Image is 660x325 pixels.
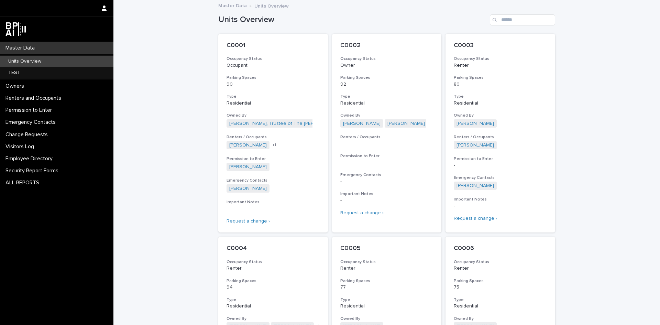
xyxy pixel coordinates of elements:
[227,63,320,68] p: Occupant
[3,95,67,101] p: Renters and Occupants
[227,82,320,87] p: 90
[454,63,547,68] p: Renter
[227,206,320,212] p: -
[340,100,433,106] p: Residential
[332,34,442,232] a: C0002Occupancy StatusOwnerParking Spaces92TypeResidentialOwned By[PERSON_NAME] [PERSON_NAME] Rent...
[340,297,433,303] h3: Type
[3,107,57,113] p: Permission to Enter
[454,297,547,303] h3: Type
[454,259,547,265] h3: Occupancy Status
[387,121,425,127] a: [PERSON_NAME]
[456,121,494,127] a: [PERSON_NAME]
[454,203,547,209] p: -
[272,143,276,147] span: + 1
[454,56,547,62] h3: Occupancy Status
[3,180,45,186] p: ALL REPORTS
[340,134,433,140] h3: Renters / Occupants
[254,2,289,9] p: Units Overview
[340,172,433,178] h3: Emergency Contacts
[3,58,47,64] p: Units Overview
[454,316,547,322] h3: Owned By
[340,284,433,290] p: 77
[227,278,320,284] h3: Parking Spaces
[454,94,547,99] h3: Type
[454,82,547,87] p: 80
[340,210,384,215] a: Request a change ›
[227,94,320,99] h3: Type
[490,14,555,25] input: Search
[454,197,547,202] h3: Important Notes
[454,163,547,169] p: -
[454,216,497,221] a: Request a change ›
[3,119,61,126] p: Emergency Contacts
[227,266,320,271] p: Renter
[227,219,270,224] a: Request a change ›
[454,175,547,181] h3: Emergency Contacts
[227,178,320,183] h3: Emergency Contacts
[340,179,433,185] p: -
[229,186,267,192] a: [PERSON_NAME]
[340,160,433,166] p: -
[454,134,547,140] h3: Renters / Occupants
[340,259,433,265] h3: Occupancy Status
[340,42,433,50] p: C0002
[227,303,320,309] p: Residential
[340,75,433,80] h3: Parking Spaces
[340,316,433,322] h3: Owned By
[229,164,267,170] a: [PERSON_NAME]
[340,191,433,197] h3: Important Notes
[227,297,320,303] h3: Type
[340,245,433,252] p: C0005
[5,22,26,36] img: dwgmcNfxSF6WIOOXiGgu
[229,121,409,127] a: [PERSON_NAME], Trustee of The [PERSON_NAME] Revocable Trust dated [DATE]
[454,113,547,118] h3: Owned By
[340,82,433,87] p: 92
[227,100,320,106] p: Residential
[218,1,247,9] a: Master Data
[227,56,320,62] h3: Occupancy Status
[229,142,267,148] a: [PERSON_NAME]
[227,245,320,252] p: C0004
[227,284,320,290] p: 94
[454,266,547,271] p: Renter
[227,75,320,80] h3: Parking Spaces
[3,143,40,150] p: Visitors Log
[454,100,547,106] p: Residential
[3,70,26,76] p: TEST
[218,34,328,232] a: C0001Occupancy StatusOccupantParking Spaces90TypeResidentialOwned By[PERSON_NAME], Trustee of The...
[3,167,64,174] p: Security Report Forms
[340,113,433,118] h3: Owned By
[454,75,547,80] h3: Parking Spaces
[3,131,53,138] p: Change Requests
[218,15,487,25] h1: Units Overview
[340,266,433,271] p: Renter
[340,141,433,147] p: -
[227,156,320,162] h3: Permission to Enter
[454,245,547,252] p: C0006
[454,284,547,290] p: 75
[343,121,381,127] a: [PERSON_NAME]
[3,45,40,51] p: Master Data
[227,259,320,265] h3: Occupancy Status
[340,198,433,204] p: -
[445,34,555,232] a: C0003Occupancy StatusRenterParking Spaces80TypeResidentialOwned By[PERSON_NAME] Renters / Occupan...
[454,156,547,162] h3: Permission to Enter
[227,42,320,50] p: C0001
[340,56,433,62] h3: Occupancy Status
[340,63,433,68] p: Owner
[340,94,433,99] h3: Type
[227,316,320,322] h3: Owned By
[340,303,433,309] p: Residential
[456,183,494,189] a: [PERSON_NAME]
[454,42,547,50] p: C0003
[340,153,433,159] h3: Permission to Enter
[3,83,30,89] p: Owners
[340,278,433,284] h3: Parking Spaces
[454,278,547,284] h3: Parking Spaces
[227,199,320,205] h3: Important Notes
[227,134,320,140] h3: Renters / Occupants
[227,113,320,118] h3: Owned By
[454,303,547,309] p: Residential
[3,155,58,162] p: Employee Directory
